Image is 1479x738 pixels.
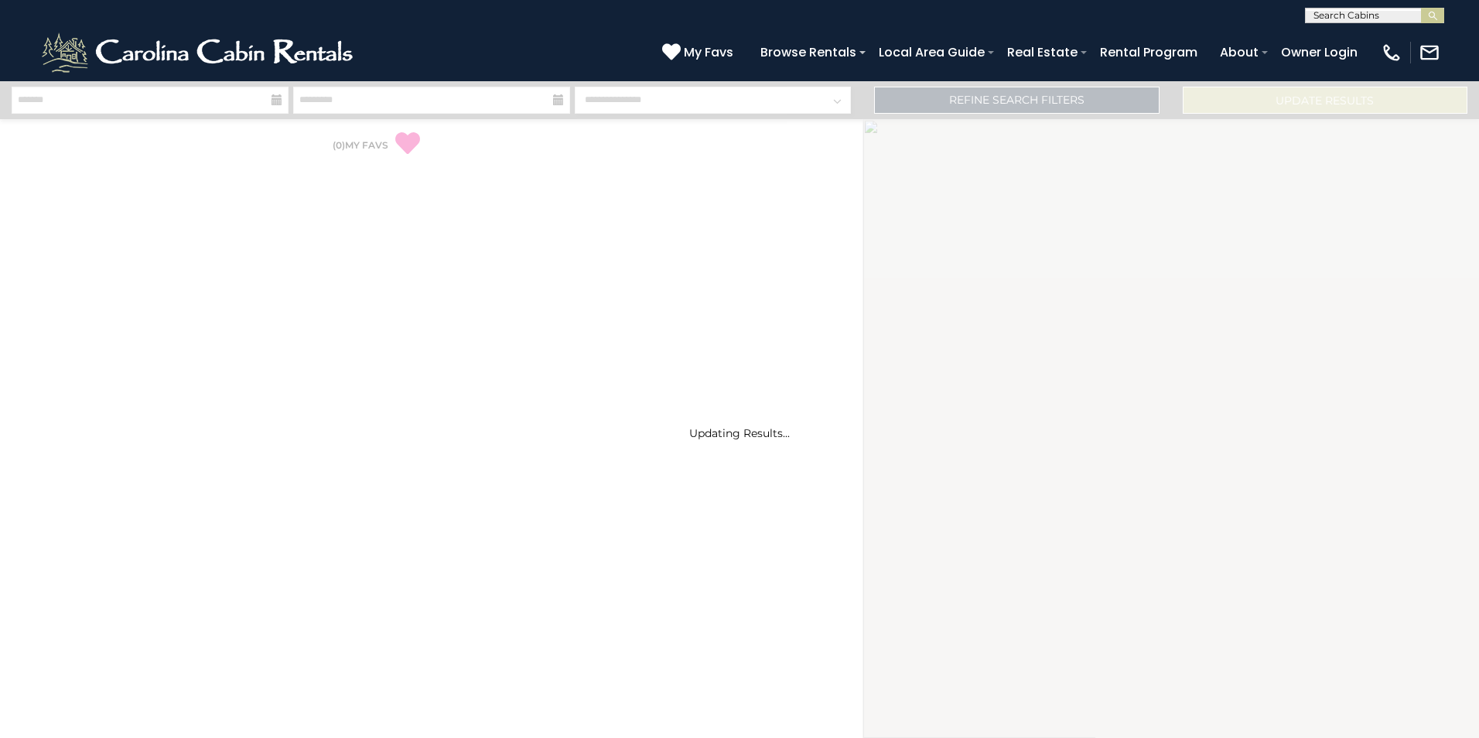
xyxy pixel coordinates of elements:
a: My Favs [662,43,737,63]
img: mail-regular-white.png [1419,42,1440,63]
a: Browse Rentals [753,39,864,66]
img: White-1-2.png [39,29,360,76]
a: Real Estate [999,39,1085,66]
a: Owner Login [1273,39,1365,66]
span: My Favs [684,43,733,62]
a: Local Area Guide [871,39,992,66]
a: Rental Program [1092,39,1205,66]
a: About [1212,39,1266,66]
img: phone-regular-white.png [1381,42,1402,63]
